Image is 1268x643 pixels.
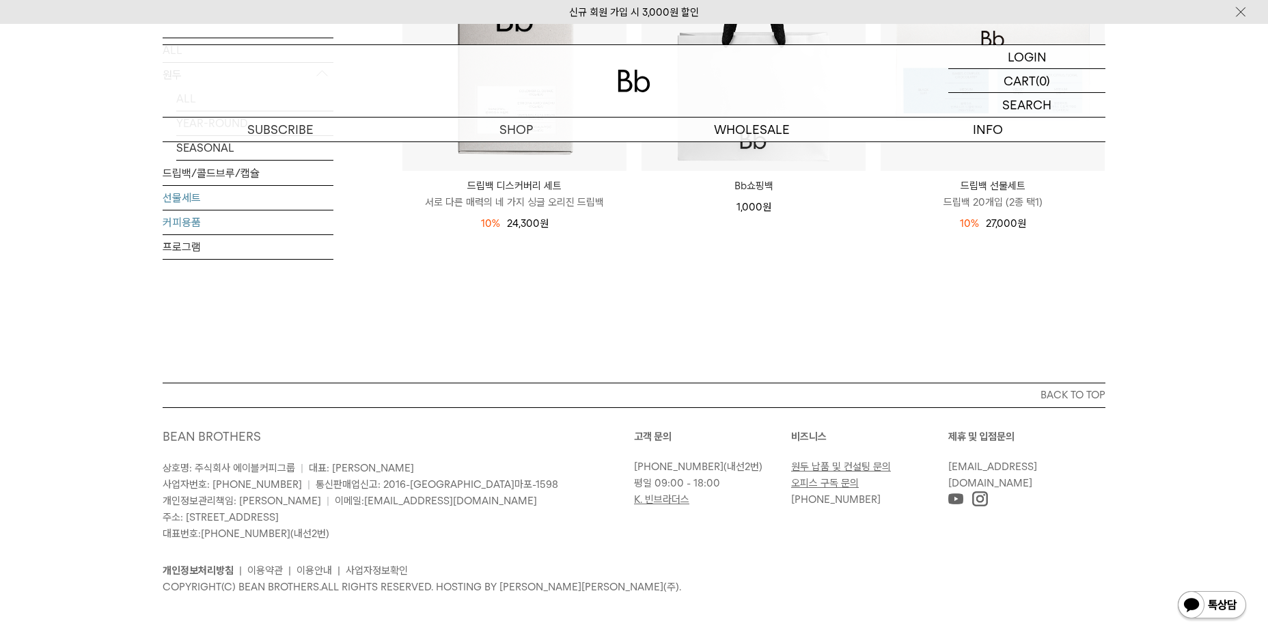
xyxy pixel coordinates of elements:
[634,493,689,506] a: K. 빈브라더스
[163,161,333,185] a: 드립백/콜드브루/캡슐
[163,564,234,577] a: 개인정보처리방침
[1176,590,1248,623] img: 카카오톡 채널 1:1 채팅 버튼
[247,564,283,577] a: 이용약관
[301,462,303,474] span: |
[327,495,329,507] span: |
[364,495,537,507] a: [EMAIL_ADDRESS][DOMAIN_NAME]
[1004,69,1036,92] p: CART
[870,118,1105,141] p: INFO
[163,186,333,210] a: 선물세트
[163,118,398,141] a: SUBSCRIBE
[402,178,626,210] a: 드립백 디스커버리 세트 서로 다른 매력의 네 가지 싱글 오리진 드립백
[948,428,1105,445] p: 제휴 및 입점문의
[346,564,408,577] a: 사업자정보확인
[288,562,291,579] li: |
[309,462,414,474] span: 대표: [PERSON_NAME]
[402,194,626,210] p: 서로 다른 매력의 네 가지 싱글 오리진 드립백
[163,429,261,443] a: BEAN BROTHERS
[791,493,881,506] a: [PHONE_NUMBER]
[163,235,333,259] a: 프로그램
[1008,45,1047,68] p: LOGIN
[948,69,1105,93] a: CART (0)
[634,475,784,491] p: 평일 09:00 - 18:00
[1002,93,1051,117] p: SEARCH
[163,511,279,523] span: 주소: [STREET_ADDRESS]
[634,459,784,475] p: (내선2번)
[163,462,295,474] span: 상호명: 주식회사 에이블커피그룹
[881,178,1105,194] p: 드립백 선물세트
[163,383,1105,407] button: BACK TO TOP
[316,478,558,491] span: 통신판매업신고: 2016-[GEOGRAPHIC_DATA]마포-1598
[163,478,302,491] span: 사업자번호: [PHONE_NUMBER]
[791,428,948,445] p: 비즈니스
[239,562,242,579] li: |
[948,461,1037,489] a: [EMAIL_ADDRESS][DOMAIN_NAME]
[1017,217,1026,230] span: 원
[634,461,723,473] a: [PHONE_NUMBER]
[481,215,500,232] div: 10%
[618,70,650,92] img: 로고
[337,562,340,579] li: |
[634,118,870,141] p: WHOLESALE
[634,428,791,445] p: 고객 문의
[881,178,1105,210] a: 드립백 선물세트 드립백 20개입 (2종 택1)
[642,178,866,194] a: Bb쇼핑백
[881,194,1105,210] p: 드립백 20개입 (2종 택1)
[791,477,859,489] a: 오피스 구독 문의
[297,564,332,577] a: 이용안내
[163,495,321,507] span: 개인정보관리책임: [PERSON_NAME]
[1036,69,1050,92] p: (0)
[507,217,549,230] span: 24,300
[569,6,699,18] a: 신규 회원 가입 시 3,000원 할인
[163,210,333,234] a: 커피용품
[176,136,333,160] a: SEASONAL
[540,217,549,230] span: 원
[163,579,1105,595] p: COPYRIGHT(C) BEAN BROTHERS. ALL RIGHTS RESERVED. HOSTING BY [PERSON_NAME][PERSON_NAME](주).
[986,217,1026,230] span: 27,000
[201,528,290,540] a: [PHONE_NUMBER]
[762,201,771,213] span: 원
[398,118,634,141] a: SHOP
[736,201,771,213] span: 1,000
[948,45,1105,69] a: LOGIN
[791,461,891,473] a: 원두 납품 및 컨설팅 문의
[402,178,626,194] p: 드립백 디스커버리 세트
[307,478,310,491] span: |
[163,528,329,540] span: 대표번호: (내선2번)
[960,215,979,232] div: 10%
[335,495,537,507] span: 이메일:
